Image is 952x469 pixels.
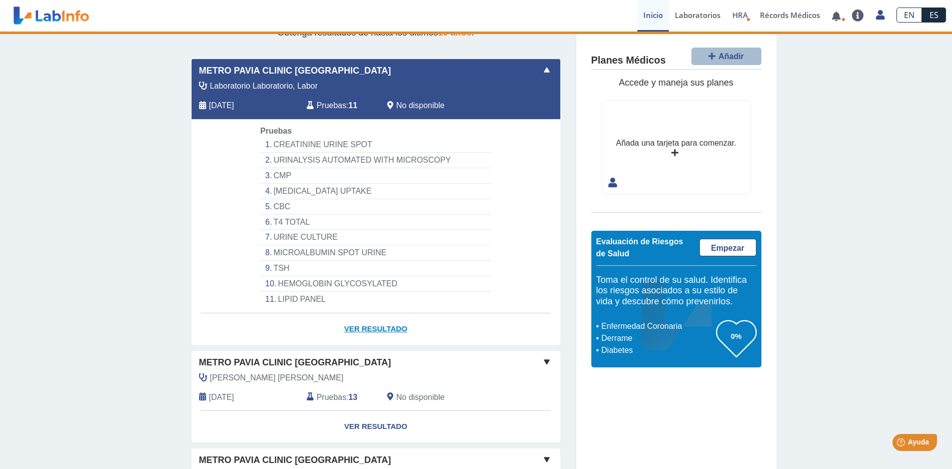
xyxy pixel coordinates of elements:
[599,332,716,344] li: Derrame
[438,28,472,38] span: 10 años
[732,10,748,20] span: HRA
[260,137,491,153] li: CREATININE URINE SPOT
[260,230,491,245] li: URINE CULTURE
[349,101,358,110] b: 11
[210,372,344,384] span: Ramos Ortiz, Marily
[716,330,756,342] h3: 0%
[596,275,756,307] h5: Toma el control de su salud. Identifica los riesgos asociados a su estilo de vida y descubre cómo...
[199,64,391,78] span: Metro Pavia Clinic [GEOGRAPHIC_DATA]
[260,153,491,168] li: URINALYSIS AUTOMATED WITH MICROSCOPY
[711,244,744,252] span: Empezar
[317,100,346,112] span: Pruebas
[699,239,756,256] a: Empezar
[209,100,234,112] span: 2025-09-10
[199,356,391,369] span: Metro Pavia Clinic [GEOGRAPHIC_DATA]
[317,391,346,403] span: Pruebas
[599,344,716,356] li: Diabetes
[192,313,560,345] a: Ver Resultado
[277,28,474,38] span: Obtenga resultados de hasta los últimos .
[209,391,234,403] span: 2025-01-13
[260,127,292,135] span: Pruebas
[260,168,491,184] li: CMP
[260,184,491,199] li: [MEDICAL_DATA] UPTAKE
[396,391,445,403] span: No disponible
[349,393,358,401] b: 13
[718,52,744,61] span: Añadir
[260,292,491,307] li: LIPID PANEL
[896,8,922,23] a: EN
[210,80,318,92] span: Laboratorio Laboratorio, Labor
[596,237,683,258] span: Evaluación de Riesgos de Salud
[192,411,560,442] a: Ver Resultado
[299,100,380,112] div: :
[922,8,946,23] a: ES
[599,320,716,332] li: Enfermedad Coronaria
[591,55,666,67] h4: Planes Médicos
[299,391,380,403] div: :
[260,261,491,276] li: TSH
[260,276,491,292] li: HEMOGLOBIN GLYCOSYLATED
[691,48,761,65] button: Añadir
[260,245,491,261] li: MICROALBUMIN SPOT URINE
[396,100,445,112] span: No disponible
[863,430,941,458] iframe: Help widget launcher
[616,137,736,149] div: Añada una tarjeta para comenzar.
[199,453,391,467] span: Metro Pavia Clinic [GEOGRAPHIC_DATA]
[260,199,491,215] li: CBC
[260,215,491,230] li: T4 TOTAL
[619,78,733,88] span: Accede y maneja sus planes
